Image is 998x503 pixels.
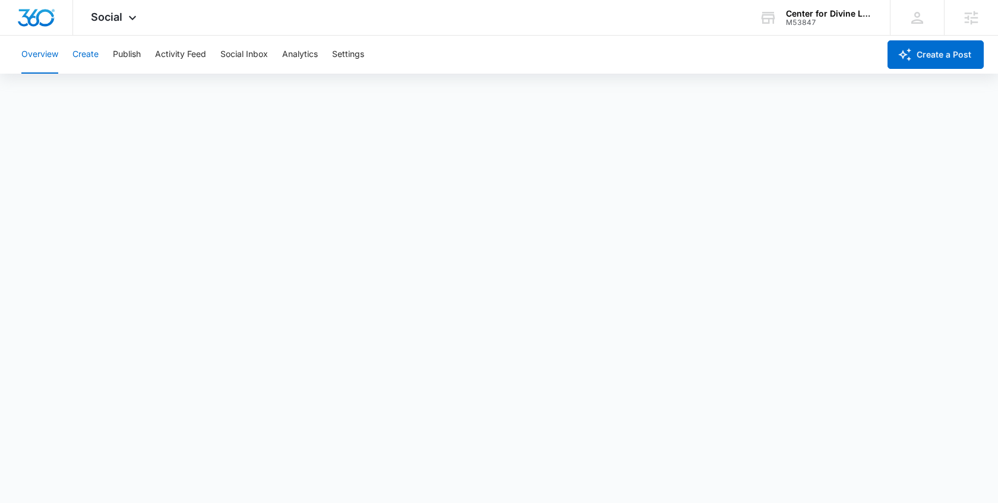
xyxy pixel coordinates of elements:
button: Publish [113,36,141,74]
button: Create [72,36,99,74]
div: account name [786,9,873,18]
button: Social Inbox [220,36,268,74]
button: Create a Post [888,40,984,69]
button: Overview [21,36,58,74]
span: Social [91,11,122,23]
div: account id [786,18,873,27]
button: Analytics [282,36,318,74]
button: Settings [332,36,364,74]
button: Activity Feed [155,36,206,74]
